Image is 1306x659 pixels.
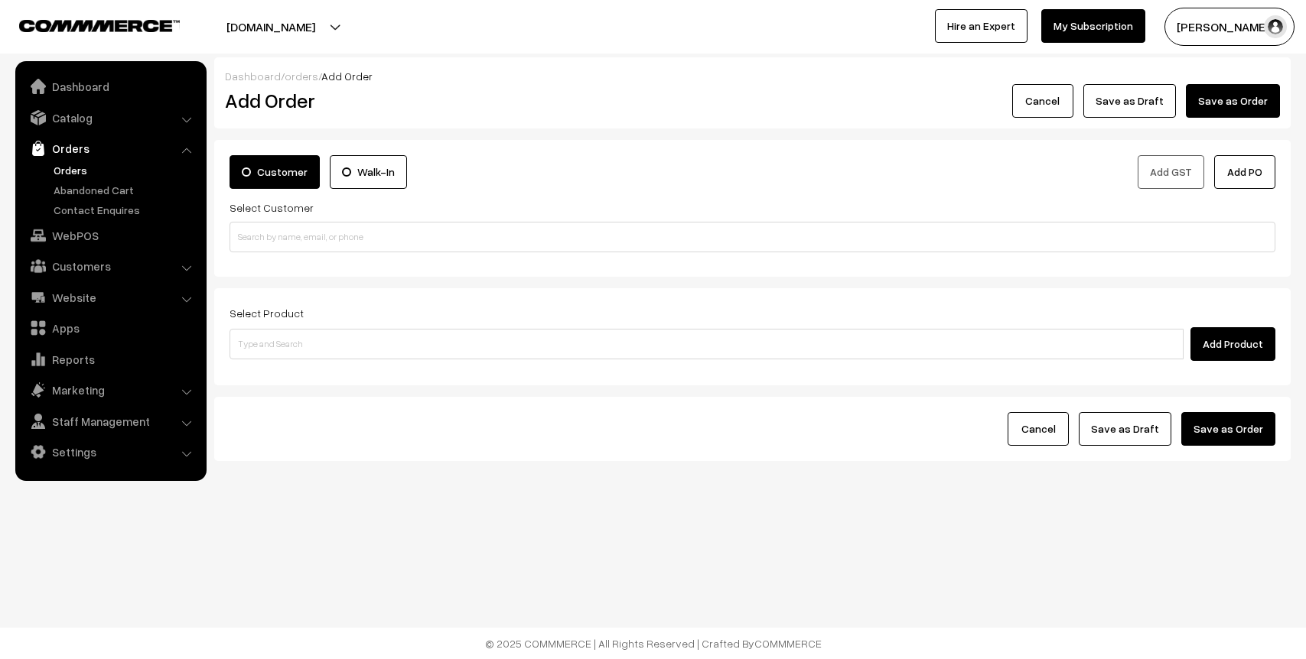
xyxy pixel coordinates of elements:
[19,314,201,342] a: Apps
[1008,412,1069,446] button: Cancel
[230,200,314,216] label: Select Customer
[230,222,1275,252] input: Search by name, email, or phone
[1264,15,1287,38] img: user
[173,8,369,46] button: [DOMAIN_NAME]
[754,637,822,650] a: COMMMERCE
[50,162,201,178] a: Orders
[225,89,562,112] h2: Add Order
[19,135,201,162] a: Orders
[230,155,320,189] label: Customer
[321,70,373,83] span: Add Order
[19,104,201,131] a: Catalog
[1041,9,1145,43] a: My Subscription
[19,222,201,249] a: WebPOS
[1190,327,1275,361] button: Add Product
[285,70,318,83] a: orders
[19,252,201,280] a: Customers
[1079,412,1171,446] button: Save as Draft
[1012,84,1073,118] button: Cancel
[1186,84,1280,118] button: Save as Order
[50,202,201,218] a: Contact Enquires
[19,15,153,34] a: COMMMERCE
[19,376,201,404] a: Marketing
[19,73,201,100] a: Dashboard
[230,305,304,321] label: Select Product
[225,70,281,83] a: Dashboard
[330,155,407,189] label: Walk-In
[19,407,201,435] a: Staff Management
[1083,84,1176,118] button: Save as Draft
[230,329,1184,359] input: Type and Search
[1181,412,1275,446] button: Save as Order
[1214,155,1275,189] button: Add PO
[50,182,201,198] a: Abandoned Cart
[19,20,180,31] img: COMMMERCE
[1138,155,1204,189] button: Add GST
[225,68,1280,84] div: / /
[19,438,201,466] a: Settings
[19,284,201,311] a: Website
[935,9,1028,43] a: Hire an Expert
[1164,8,1295,46] button: [PERSON_NAME]
[19,346,201,373] a: Reports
